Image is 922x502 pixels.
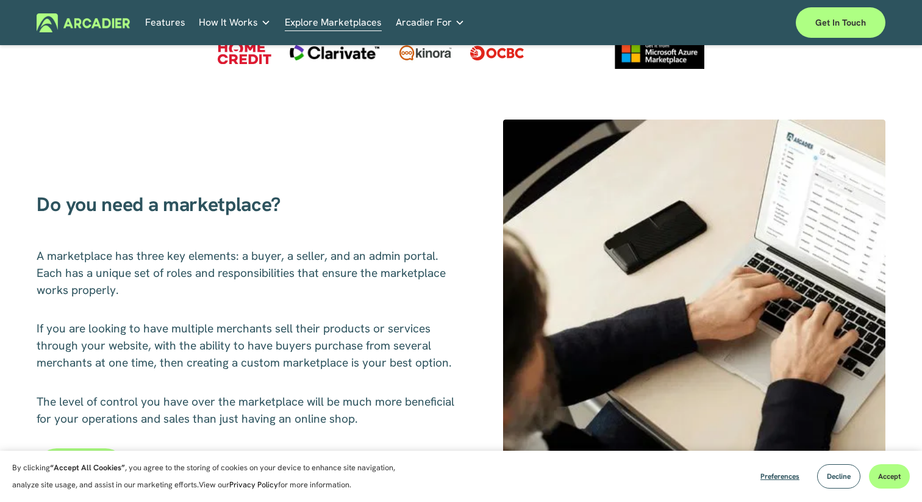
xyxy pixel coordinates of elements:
[796,7,885,38] a: Get in touch
[37,448,125,489] a: Learn more
[37,13,130,32] img: Arcadier
[827,472,851,481] span: Decline
[50,462,125,473] strong: “Accept All Cookies”
[37,192,281,217] span: Do you need a marketplace?
[285,13,382,32] a: Explore Marketplaces
[396,14,452,31] span: Arcadier For
[37,321,452,370] span: If you are looking to have multiple merchants sell their products or services through your websit...
[396,13,465,32] a: folder dropdown
[12,459,409,493] p: By clicking , you agree to the storing of cookies on your device to enhance site navigation, anal...
[37,248,449,298] span: A marketplace has three key elements: a buyer, a seller, and an admin portal. Each has a unique s...
[751,464,809,489] button: Preferences
[199,13,271,32] a: folder dropdown
[229,479,278,490] a: Privacy Policy
[199,14,258,31] span: How It Works
[37,394,457,426] span: The level of control you have over the marketplace will be much more beneficial for your operatio...
[861,443,922,502] iframe: Chat Widget
[817,464,860,489] button: Decline
[145,13,185,32] a: Features
[760,472,799,481] span: Preferences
